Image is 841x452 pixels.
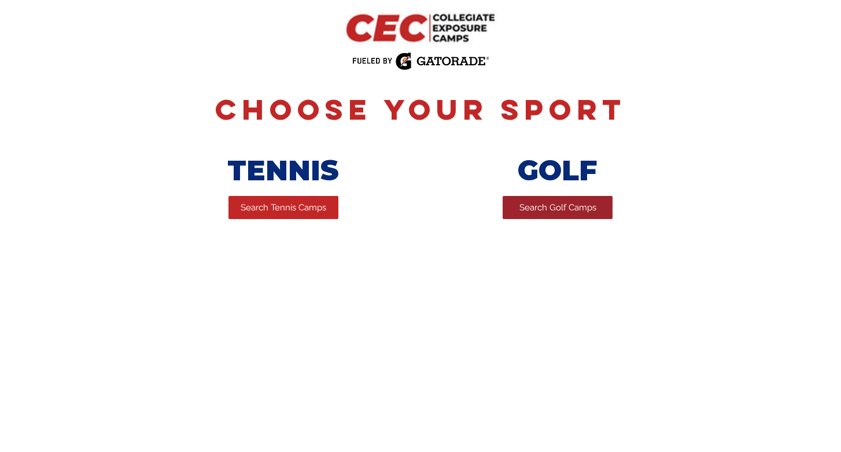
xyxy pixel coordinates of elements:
span: Search Tennis Camps [241,202,326,214]
a: Search Golf Camps [503,196,613,219]
span: GOLF [518,154,597,187]
span: Search Golf Camps [519,202,596,214]
span: Choose Your Sport [215,91,626,127]
img: Fueled by Gatorade.png [352,52,489,71]
a: Search Tennis Camps [228,196,338,219]
img: CEC Logo Primary.png [331,5,509,51]
span: TENNIS [227,154,339,187]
